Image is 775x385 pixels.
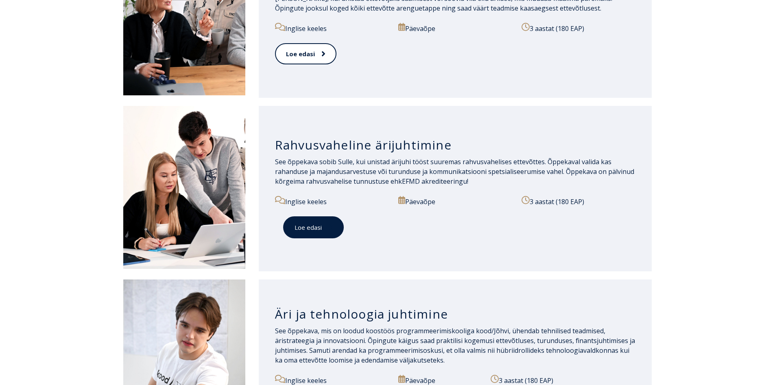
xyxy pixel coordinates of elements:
[275,157,634,186] span: See õppekava sobib Sulle, kui unistad ärijuhi tööst suuremas rahvusvahelises ettevõttes. Õppekava...
[398,196,512,207] p: Päevaõpe
[398,23,512,33] p: Päevaõpe
[522,23,627,33] p: 3 aastat (180 EAP)
[275,196,389,207] p: Inglise keeles
[275,137,636,153] h3: Rahvusvaheline ärijuhtimine
[275,326,636,365] p: See õppekava, mis on loodud koostöös programmeerimiskooliga kood/Jõhvi, ühendab tehnilised teadmi...
[123,106,245,269] img: Rahvusvaheline ärijuhtimine
[275,306,636,322] h3: Äri ja tehnoloogia juhtimine
[402,177,467,186] a: EFMD akrediteeringu
[275,23,389,33] p: Inglise keeles
[283,216,344,239] a: Loe edasi
[275,43,336,65] a: Loe edasi
[522,196,635,207] p: 3 aastat (180 EAP)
